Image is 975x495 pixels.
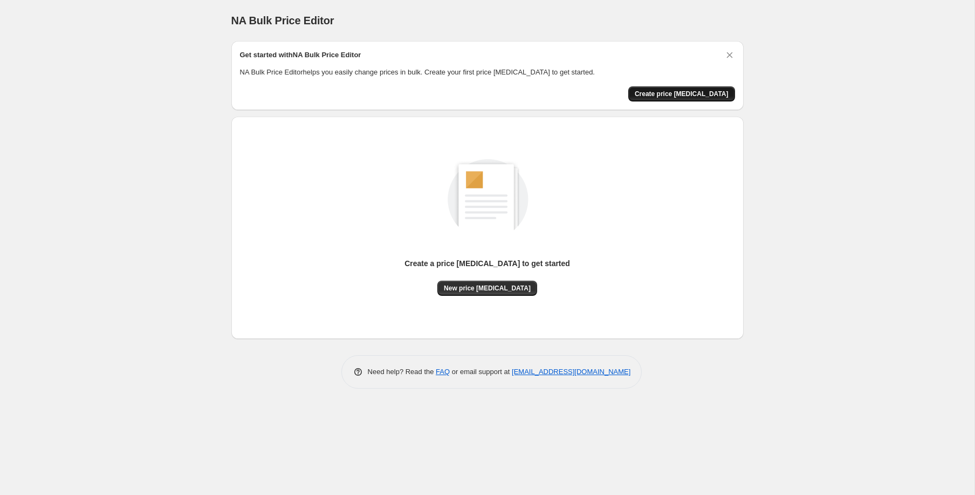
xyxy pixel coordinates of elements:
span: Create price [MEDICAL_DATA] [635,90,729,98]
p: Create a price [MEDICAL_DATA] to get started [404,258,570,269]
button: New price [MEDICAL_DATA] [437,281,537,296]
button: Create price change job [628,86,735,101]
p: NA Bulk Price Editor helps you easily change prices in bulk. Create your first price [MEDICAL_DAT... [240,67,735,78]
a: FAQ [436,368,450,376]
span: Need help? Read the [368,368,436,376]
span: NA Bulk Price Editor [231,15,334,26]
h2: Get started with NA Bulk Price Editor [240,50,361,60]
a: [EMAIL_ADDRESS][DOMAIN_NAME] [512,368,630,376]
button: Dismiss card [724,50,735,60]
span: or email support at [450,368,512,376]
span: New price [MEDICAL_DATA] [444,284,531,293]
